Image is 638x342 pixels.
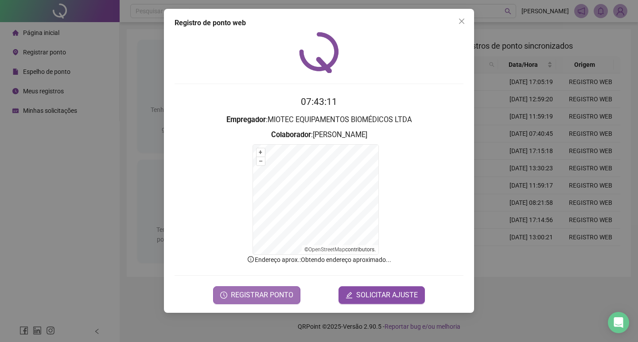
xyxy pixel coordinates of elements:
[231,290,293,300] span: REGISTRAR PONTO
[271,131,311,139] strong: Colaborador
[175,114,463,126] h3: : MIOTEC EQUIPAMENTOS BIOMÉDICOS LTDA
[175,129,463,141] h3: : [PERSON_NAME]
[175,255,463,265] p: Endereço aprox. : Obtendo endereço aproximado...
[213,286,300,304] button: REGISTRAR PONTO
[338,286,425,304] button: editSOLICITAR AJUSTE
[257,148,265,157] button: +
[458,18,465,25] span: close
[226,115,266,124] strong: Empregador
[257,157,265,165] button: –
[308,246,345,253] a: OpenStreetMap
[346,292,353,299] span: edit
[247,255,255,263] span: info-circle
[175,18,463,28] div: Registro de ponto web
[455,14,469,28] button: Close
[301,96,337,107] time: 07:43:11
[356,290,418,300] span: SOLICITAR AJUSTE
[299,32,339,73] img: QRPoint
[304,246,376,253] li: © contributors.
[608,312,629,333] div: Open Intercom Messenger
[220,292,227,299] span: clock-circle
